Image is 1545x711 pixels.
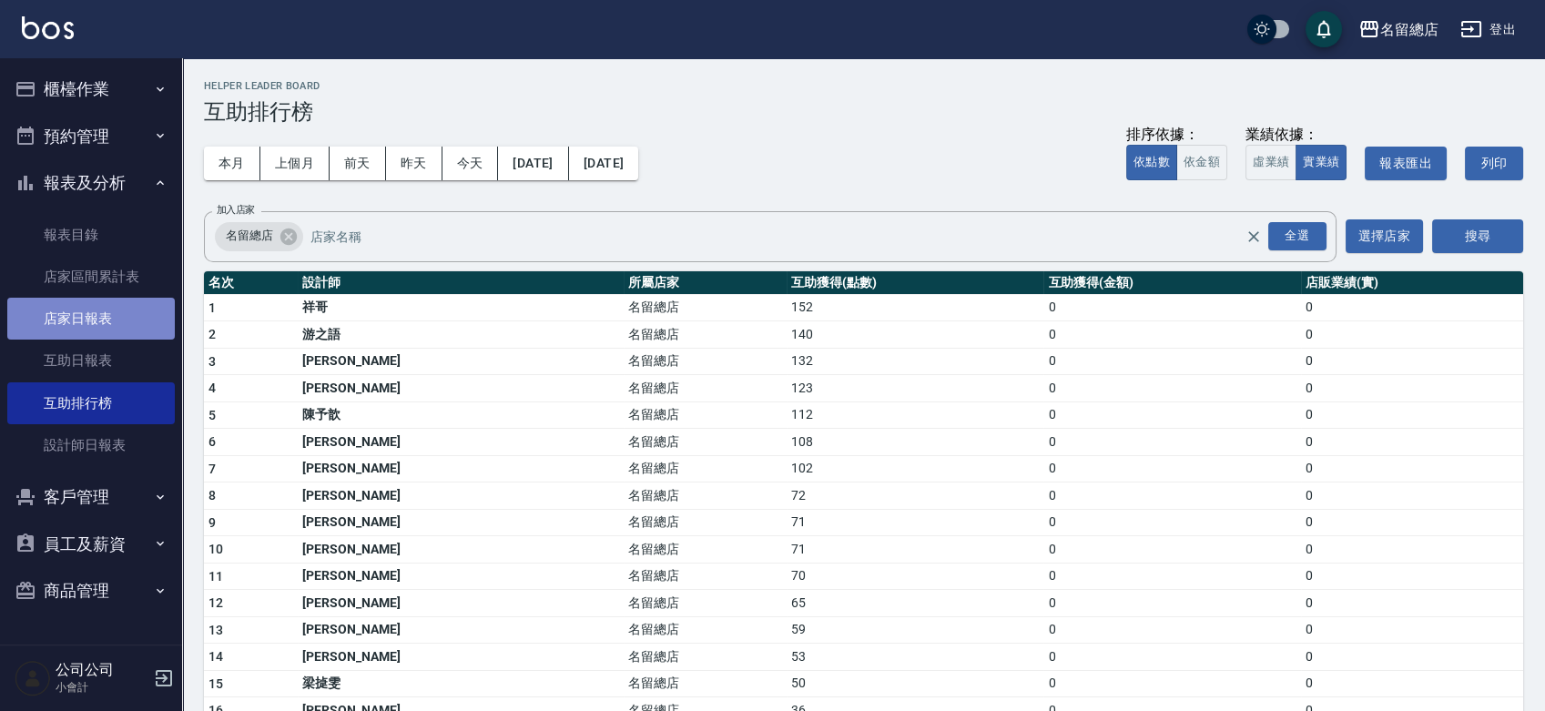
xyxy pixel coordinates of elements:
button: 櫃檯作業 [7,66,175,113]
span: 名留總店 [215,227,284,245]
th: 名次 [204,271,298,295]
h5: 公司公司 [56,661,148,679]
div: 排序依據： [1126,126,1227,145]
td: 名留總店 [624,375,787,402]
td: 0 [1301,509,1523,536]
td: 0 [1301,455,1523,482]
td: 梁㨗雯 [298,670,624,697]
a: 互助日報表 [7,340,175,381]
td: [PERSON_NAME] [298,644,624,671]
td: 102 [787,455,1043,482]
button: 登出 [1453,13,1523,46]
button: 虛業績 [1245,145,1296,180]
td: 123 [787,375,1043,402]
td: [PERSON_NAME] [298,536,624,564]
th: 互助獲得(點數) [787,271,1043,295]
span: 13 [208,623,224,637]
button: 搜尋 [1432,219,1523,253]
td: 名留總店 [624,644,787,671]
td: 游之語 [298,321,624,349]
td: 名留總店 [624,563,787,590]
button: [DATE] [569,147,638,180]
a: 互助排行榜 [7,382,175,424]
button: 報表匯出 [1365,147,1447,180]
button: [DATE] [498,147,568,180]
span: 11 [208,569,224,584]
td: 0 [1301,590,1523,617]
td: 0 [1301,294,1523,321]
td: 名留總店 [624,616,787,644]
td: [PERSON_NAME] [298,616,624,644]
span: 6 [208,434,216,449]
td: 0 [1301,401,1523,429]
td: 140 [787,321,1043,349]
td: 0 [1043,294,1300,321]
span: 1 [208,300,216,315]
span: 7 [208,462,216,476]
a: 店家日報表 [7,298,175,340]
input: 店家名稱 [306,220,1277,252]
td: 名留總店 [624,429,787,456]
td: [PERSON_NAME] [298,429,624,456]
td: 0 [1043,375,1300,402]
td: 名留總店 [624,482,787,510]
td: [PERSON_NAME] [298,375,624,402]
td: 65 [787,590,1043,617]
td: 0 [1043,644,1300,671]
td: 0 [1301,536,1523,564]
td: 陳予歆 [298,401,624,429]
span: 15 [208,676,224,691]
p: 小會計 [56,679,148,696]
td: 名留總店 [624,509,787,536]
span: 14 [208,649,224,664]
button: save [1306,11,1342,47]
td: [PERSON_NAME] [298,348,624,375]
td: 71 [787,509,1043,536]
td: 名留總店 [624,590,787,617]
th: 互助獲得(金額) [1043,271,1300,295]
label: 加入店家 [217,203,255,217]
th: 設計師 [298,271,624,295]
button: Open [1265,218,1330,254]
div: 名留總店 [215,222,303,251]
td: 0 [1043,536,1300,564]
a: 報表目錄 [7,214,175,256]
button: 預約管理 [7,113,175,160]
td: 50 [787,670,1043,697]
td: 0 [1043,590,1300,617]
button: 選擇店家 [1346,219,1424,253]
td: [PERSON_NAME] [298,563,624,590]
td: 名留總店 [624,401,787,429]
td: 0 [1301,482,1523,510]
span: 4 [208,381,216,395]
button: 昨天 [386,147,442,180]
td: 70 [787,563,1043,590]
td: [PERSON_NAME] [298,590,624,617]
button: 列印 [1465,147,1523,180]
span: 2 [208,327,216,341]
td: 0 [1301,670,1523,697]
td: 71 [787,536,1043,564]
td: 152 [787,294,1043,321]
button: 客戶管理 [7,473,175,521]
button: 依點數 [1126,145,1177,180]
img: Person [15,660,51,696]
button: 今天 [442,147,499,180]
button: 本月 [204,147,260,180]
td: 祥哥 [298,294,624,321]
td: 0 [1043,321,1300,349]
span: 3 [208,354,216,369]
span: 12 [208,595,224,610]
td: 0 [1043,455,1300,482]
td: 0 [1301,644,1523,671]
button: Clear [1241,224,1266,249]
td: 0 [1043,429,1300,456]
td: 0 [1301,375,1523,402]
button: 依金額 [1176,145,1227,180]
td: 名留總店 [624,348,787,375]
td: 0 [1043,401,1300,429]
td: 0 [1301,616,1523,644]
td: 0 [1301,348,1523,375]
td: 0 [1043,348,1300,375]
a: 設計師日報表 [7,424,175,466]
